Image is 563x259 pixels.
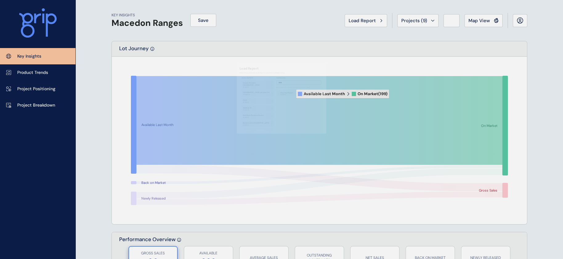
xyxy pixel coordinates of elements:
p: Project Positioning [17,86,55,92]
span: Load Report [349,18,376,24]
p: Project Breakdown [17,102,55,108]
p: AVAILABLE [187,251,230,256]
span: Projects ( 9 ) [401,18,427,24]
p: GROSS SALES [132,251,174,256]
p: Product Trends [17,70,48,76]
h1: Macedon Ranges [111,18,183,28]
button: Load Report [345,14,387,27]
button: Map View [464,14,503,27]
p: Key Insights [17,53,41,59]
span: Map View [468,18,490,24]
span: Save [198,17,209,23]
button: Save [190,14,216,27]
p: KEY INSIGHTS [111,13,183,18]
p: Lot Journey [119,45,149,56]
button: Projects (9) [397,14,439,27]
